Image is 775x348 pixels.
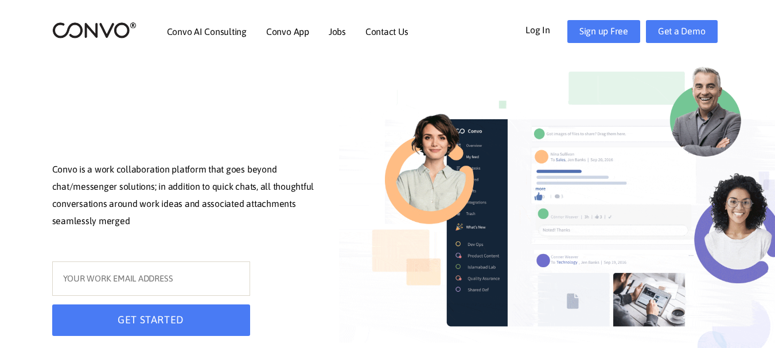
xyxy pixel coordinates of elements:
p: Convo is a work collaboration platform that goes beyond chat/messenger solutions; in addition to ... [52,161,322,232]
a: Get a Demo [646,20,718,43]
a: Log In [525,20,567,38]
a: Sign up Free [567,20,640,43]
a: Jobs [329,27,346,36]
a: Contact Us [365,27,408,36]
button: GET STARTED [52,304,250,336]
a: Convo AI Consulting [167,27,247,36]
img: logo_2.png [52,21,137,39]
input: YOUR WORK EMAIL ADDRESS [52,261,250,296]
a: Convo App [266,27,309,36]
